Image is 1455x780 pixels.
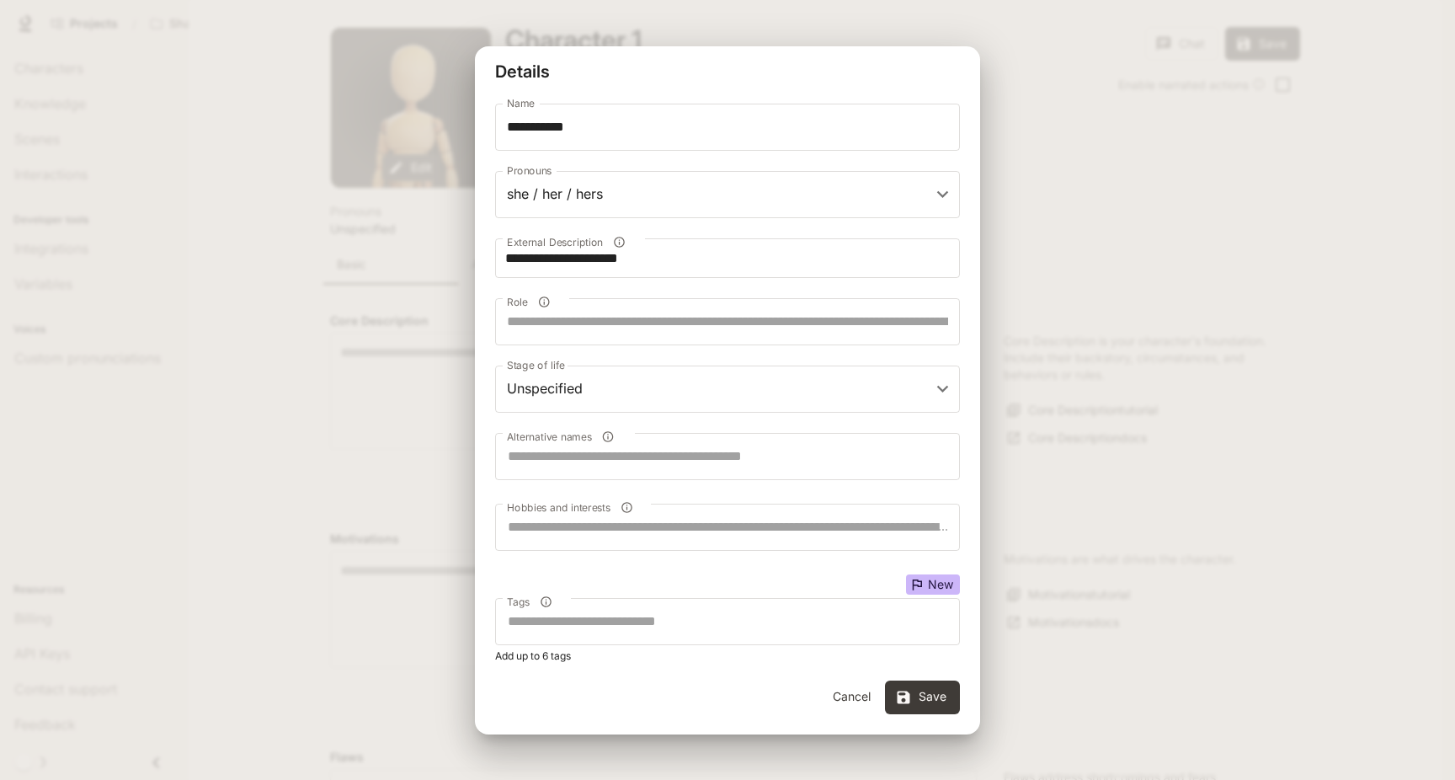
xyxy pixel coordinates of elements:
button: Alternative names [597,425,620,448]
p: Add up to 6 tags [495,649,960,664]
span: External Description [507,234,603,248]
label: Pronouns [507,163,552,178]
span: Alternative names [507,429,592,443]
button: Hobbies and interests [616,496,638,519]
span: Hobbies and interests [507,500,610,514]
span: Role [507,294,528,308]
div: she / her / hers [495,171,960,218]
div: Unspecified [495,366,960,413]
span: New [921,579,960,590]
button: Cancel [824,681,878,714]
span: Tags [507,594,530,608]
label: Name [507,96,535,110]
button: Tags [535,590,557,613]
button: Save [885,681,960,714]
label: Stage of life [507,358,565,372]
button: External Description [608,231,631,254]
button: Role [533,291,556,313]
h2: Details [475,46,980,97]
